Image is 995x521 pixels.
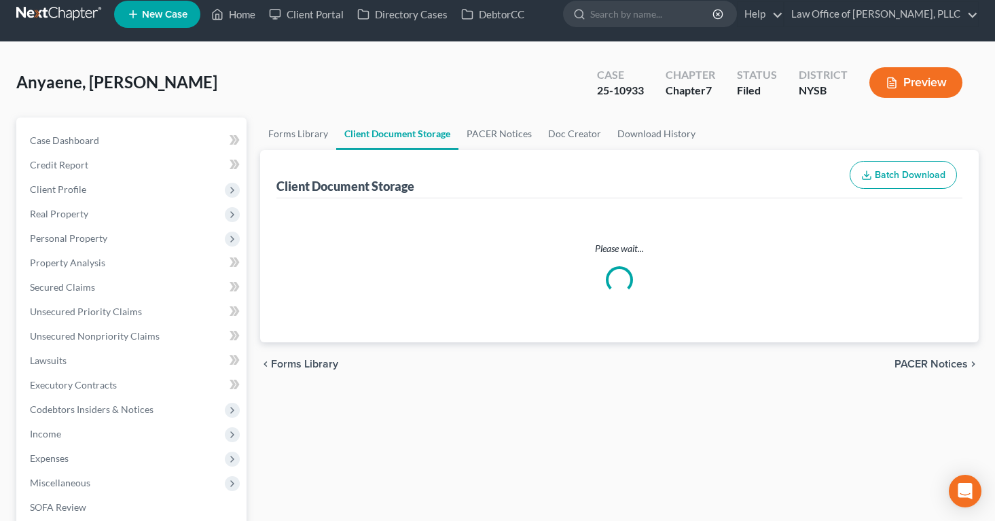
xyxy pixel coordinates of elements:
[458,118,540,150] a: PACER Notices
[350,2,454,26] a: Directory Cases
[30,134,99,146] span: Case Dashboard
[30,477,90,488] span: Miscellaneous
[19,300,247,324] a: Unsecured Priority Claims
[799,83,848,98] div: NYSB
[19,251,247,275] a: Property Analysis
[30,379,117,391] span: Executory Contracts
[894,359,979,370] button: PACER Notices chevron_right
[271,359,338,370] span: Forms Library
[799,67,848,83] div: District
[279,242,960,255] p: Please wait...
[19,128,247,153] a: Case Dashboard
[30,452,69,464] span: Expenses
[597,67,644,83] div: Case
[19,373,247,397] a: Executory Contracts
[30,403,153,415] span: Codebtors Insiders & Notices
[19,275,247,300] a: Secured Claims
[590,1,714,26] input: Search by name...
[737,83,777,98] div: Filed
[262,2,350,26] a: Client Portal
[737,67,777,83] div: Status
[30,355,67,366] span: Lawsuits
[666,83,715,98] div: Chapter
[19,348,247,373] a: Lawsuits
[30,330,160,342] span: Unsecured Nonpriority Claims
[784,2,978,26] a: Law Office of [PERSON_NAME], PLLC
[30,257,105,268] span: Property Analysis
[894,359,968,370] span: PACER Notices
[260,359,271,370] i: chevron_left
[666,67,715,83] div: Chapter
[204,2,262,26] a: Home
[30,208,88,219] span: Real Property
[19,495,247,520] a: SOFA Review
[30,232,107,244] span: Personal Property
[30,183,86,195] span: Client Profile
[540,118,609,150] a: Doc Creator
[875,169,945,181] span: Batch Download
[706,84,712,96] span: 7
[260,359,338,370] button: chevron_left Forms Library
[609,118,704,150] a: Download History
[30,159,88,170] span: Credit Report
[19,153,247,177] a: Credit Report
[30,306,142,317] span: Unsecured Priority Claims
[260,118,336,150] a: Forms Library
[16,72,217,92] span: Anyaene, [PERSON_NAME]
[850,161,957,190] button: Batch Download
[869,67,962,98] button: Preview
[142,10,187,20] span: New Case
[454,2,531,26] a: DebtorCC
[949,475,981,507] div: Open Intercom Messenger
[738,2,783,26] a: Help
[276,178,414,194] div: Client Document Storage
[597,83,644,98] div: 25-10933
[336,118,458,150] a: Client Document Storage
[19,324,247,348] a: Unsecured Nonpriority Claims
[30,428,61,439] span: Income
[30,501,86,513] span: SOFA Review
[30,281,95,293] span: Secured Claims
[968,359,979,370] i: chevron_right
